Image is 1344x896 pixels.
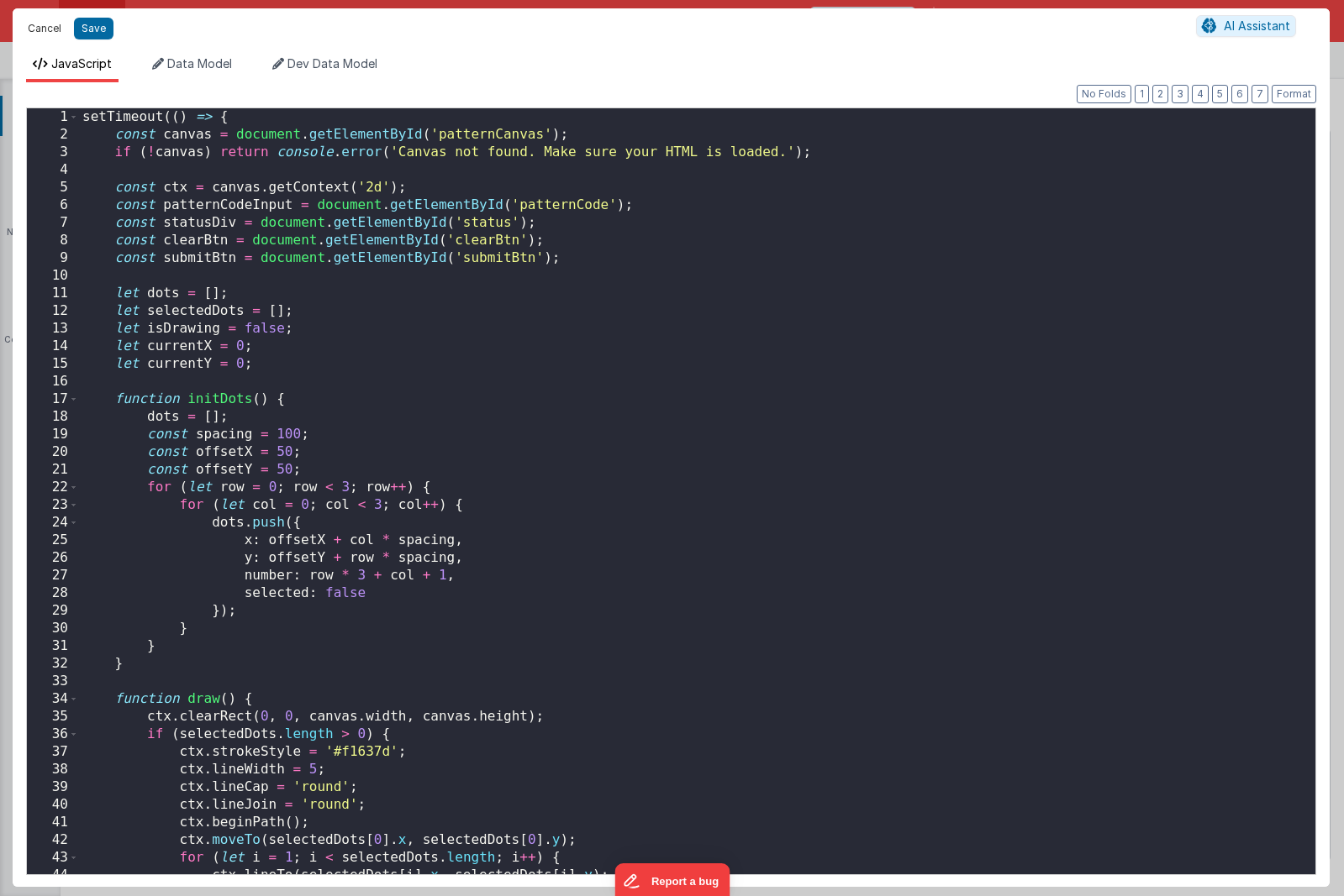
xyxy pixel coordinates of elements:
div: 28 [27,584,79,602]
div: 6 [27,196,79,214]
div: 36 [27,726,79,743]
div: 11 [27,285,79,302]
div: 10 [27,267,79,285]
button: No Folds [1077,85,1131,103]
div: 19 [27,426,79,443]
div: 13 [27,320,79,338]
div: 37 [27,743,79,761]
button: Format [1272,85,1316,103]
div: 32 [27,655,79,673]
button: AI Assistant [1196,15,1296,37]
div: 38 [27,761,79,778]
button: 1 [1135,85,1149,103]
div: 5 [27,179,79,196]
div: 22 [27,479,79,496]
button: 5 [1212,85,1228,103]
span: Data Model [167,56,232,71]
div: 23 [27,496,79,514]
div: 1 [27,108,79,126]
div: 40 [27,796,79,814]
div: 17 [27,390,79,408]
span: Dev Data Model [287,56,377,71]
div: 4 [27,161,79,179]
button: 3 [1172,85,1189,103]
div: 7 [27,214,79,232]
div: 35 [27,708,79,726]
div: 25 [27,532,79,549]
div: 29 [27,602,79,620]
div: 21 [27,461,79,479]
div: 8 [27,232,79,249]
div: 14 [27,338,79,355]
div: 34 [27,690,79,708]
div: 44 [27,867,79,884]
span: AI Assistant [1224,18,1290,33]
div: 39 [27,778,79,796]
div: 43 [27,849,79,867]
div: 9 [27,249,79,267]
span: JavaScript [51,56,112,71]
button: 4 [1192,85,1209,103]
div: 2 [27,126,79,144]
div: 12 [27,302,79,320]
button: Cancel [19,17,70,40]
div: 16 [27,373,79,390]
div: 27 [27,567,79,584]
div: 24 [27,514,79,532]
div: 30 [27,620,79,637]
div: 41 [27,814,79,831]
div: 42 [27,831,79,849]
button: 2 [1152,85,1168,103]
div: 26 [27,549,79,567]
button: 6 [1231,85,1248,103]
div: 15 [27,355,79,373]
div: 33 [27,673,79,690]
button: Save [74,18,113,39]
div: 20 [27,443,79,461]
div: 31 [27,637,79,655]
div: 3 [27,144,79,161]
div: 18 [27,408,79,426]
button: 7 [1252,85,1268,103]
